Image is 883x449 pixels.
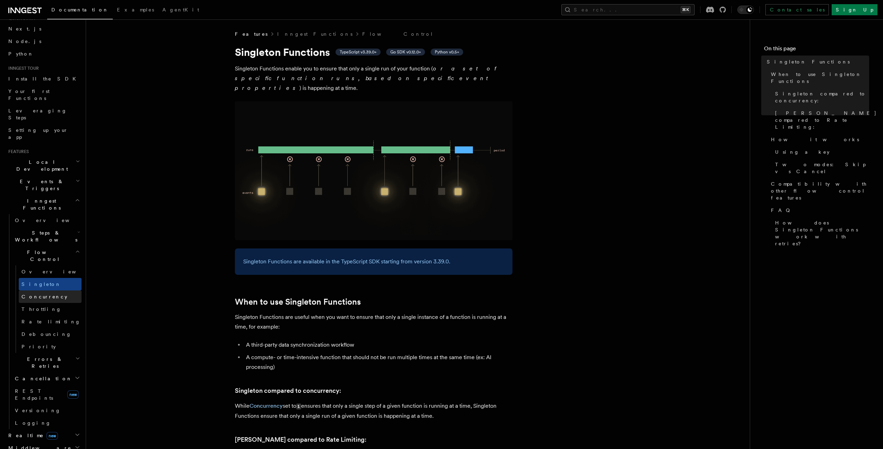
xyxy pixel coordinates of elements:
span: Go SDK v0.12.0+ [390,49,421,55]
h4: On this page [764,44,869,56]
span: Overview [22,269,93,274]
code: 1 [296,404,301,409]
a: REST Endpointsnew [12,385,82,404]
a: Overview [19,265,82,278]
a: AgentKit [158,2,203,19]
span: FAQ [771,207,793,214]
span: How it works [771,136,859,143]
a: Leveraging Steps [6,104,82,124]
li: A third-party data synchronization workflow [244,340,512,350]
h1: Singleton Functions [235,46,512,58]
span: Node.js [8,39,41,44]
span: Leveraging Steps [8,108,67,120]
span: Features [6,149,29,154]
li: A compute- or time-intensive function that should not be run multiple times at the same time (ex:... [244,353,512,372]
div: Flow Control [12,265,82,353]
span: Logging [15,420,51,426]
span: When to use Singleton Functions [771,71,869,85]
button: Events & Triggers [6,175,82,195]
p: Singleton Functions are available in the TypeScript SDK starting from version 3.39.0. [243,257,504,266]
span: How does Singleton Functions work with retries? [775,219,869,247]
a: Overview [12,214,82,227]
a: When to use Singleton Functions [235,297,361,307]
button: Realtimenew [6,429,82,442]
a: Node.js [6,35,82,48]
span: Debouncing [22,331,71,337]
a: Documentation [47,2,113,19]
button: Steps & Workflows [12,227,82,246]
span: Singleton compared to concurrency: [775,90,869,104]
span: AgentKit [162,7,199,12]
span: Realtime [6,432,58,439]
a: Contact sales [765,4,829,15]
button: Cancellation [12,372,82,385]
span: Singleton Functions [767,58,850,65]
a: Your first Functions [6,85,82,104]
a: When to use Singleton Functions [768,68,869,87]
span: Inngest Functions [6,197,75,211]
p: Singleton Functions are useful when you want to ensure that only a single instance of a function ... [235,312,512,332]
span: Two modes: Skip vs Cancel [775,161,869,175]
a: Python [6,48,82,60]
a: Setting up your app [6,124,82,143]
span: Cancellation [12,375,72,382]
a: Priority [19,340,82,353]
a: Sign Up [832,4,877,15]
span: Errors & Retries [12,356,75,370]
a: [PERSON_NAME] compared to Rate Limiting: [772,107,869,133]
span: Events & Triggers [6,178,76,192]
a: Versioning [12,404,82,417]
a: How it works [768,133,869,146]
span: Documentation [51,7,109,12]
a: Rate limiting [19,315,82,328]
span: [PERSON_NAME] compared to Rate Limiting: [775,110,877,130]
a: Using a key [772,146,869,158]
button: Errors & Retries [12,353,82,372]
span: Local Development [6,159,76,172]
a: Flow Control [362,31,433,37]
span: Flow Control [12,249,75,263]
a: Compatibility with other flow control features [768,178,869,204]
p: While set to ensures that only a single step of a given function is running at a time, Singleton ... [235,401,512,421]
span: Versioning [15,408,61,413]
a: Concurrency [19,290,82,303]
span: Next.js [8,26,41,32]
span: Setting up your app [8,127,68,140]
a: [PERSON_NAME] compared to Rate Limiting: [235,435,366,444]
a: Next.js [6,23,82,35]
button: Toggle dark mode [737,6,754,14]
span: Using a key [775,149,830,155]
span: Python v0.5+ [435,49,459,55]
span: new [46,432,58,440]
button: Inngest Functions [6,195,82,214]
span: Rate limiting [22,319,80,324]
span: Your first Functions [8,88,50,101]
a: Two modes: Skip vs Cancel [772,158,869,178]
span: Steps & Workflows [12,229,77,243]
img: Singleton Functions only process one run at a time. [235,101,512,240]
span: Throttling [22,306,61,312]
span: Install the SDK [8,76,80,82]
span: Singleton [22,281,61,287]
span: REST Endpoints [15,388,53,401]
span: Python [8,51,34,57]
span: Priority [22,344,56,349]
div: Inngest Functions [6,214,82,429]
span: Examples [117,7,154,12]
span: new [67,390,79,399]
a: How does Singleton Functions work with retries? [772,217,869,250]
em: or a set of specific function runs, based on specific event properties [235,65,500,91]
a: Throttling [19,303,82,315]
a: FAQ [768,204,869,217]
span: Overview [15,218,86,223]
a: Concurrency [249,403,283,409]
span: Concurrency [22,294,67,299]
a: Logging [12,417,82,429]
a: Singleton Functions [764,56,869,68]
span: TypeScript v3.39.0+ [340,49,376,55]
a: Debouncing [19,328,82,340]
kbd: ⌘K [681,6,690,13]
a: Inngest Functions [277,31,353,37]
span: Features [235,31,268,37]
a: Singleton [19,278,82,290]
